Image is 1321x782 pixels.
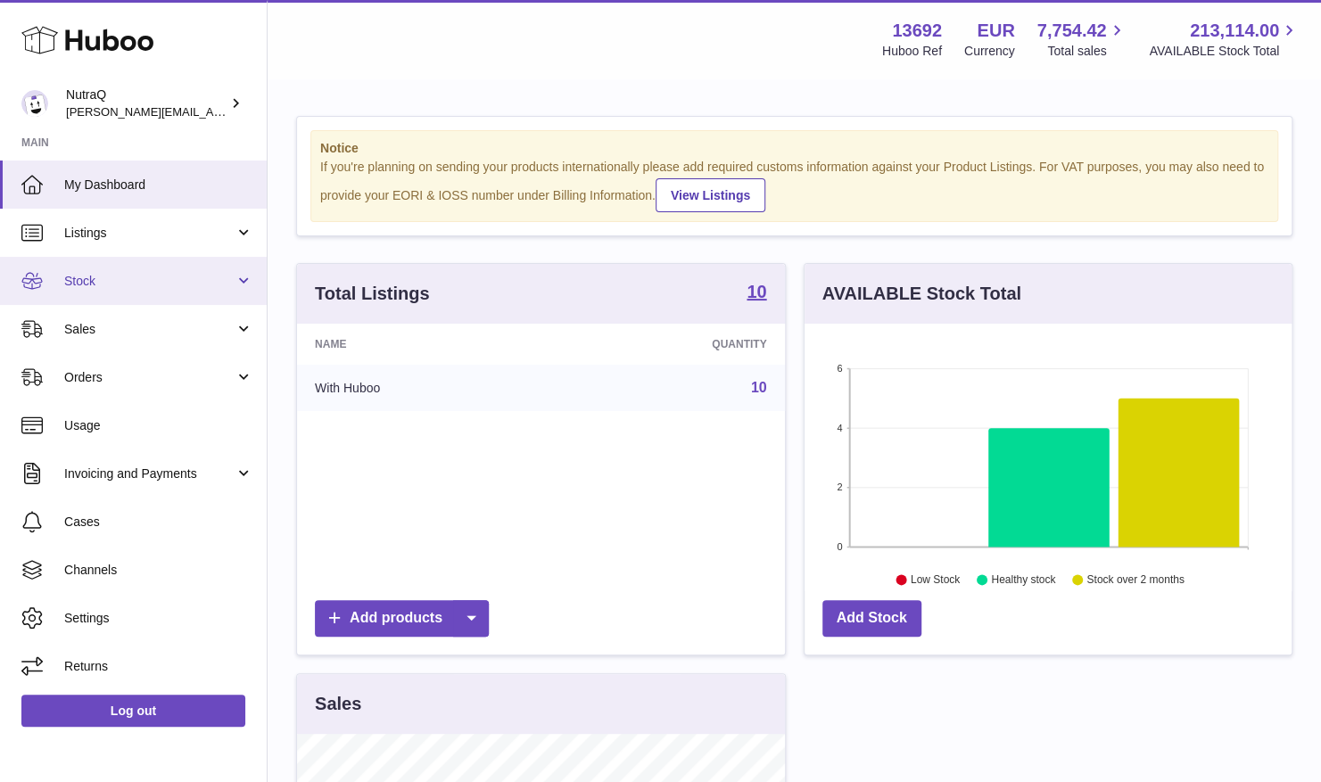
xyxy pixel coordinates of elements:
strong: EUR [977,19,1014,43]
span: 7,754.42 [1037,19,1107,43]
span: 213,114.00 [1190,19,1279,43]
img: vivek.pathiyath@nutraq.com [21,90,48,117]
span: Sales [64,321,235,338]
div: Huboo Ref [882,43,942,60]
div: Currency [964,43,1015,60]
div: If you're planning on sending your products internationally please add required customs informati... [320,159,1268,212]
span: Usage [64,417,253,434]
span: [PERSON_NAME][EMAIL_ADDRESS][DOMAIN_NAME] [66,104,358,119]
td: With Huboo [297,365,554,411]
div: NutraQ [66,86,227,120]
text: 0 [837,541,842,552]
text: 4 [837,423,842,433]
span: Total sales [1047,43,1127,60]
text: Stock over 2 months [1086,573,1184,586]
span: Cases [64,514,253,531]
a: Add products [315,600,489,637]
span: Stock [64,273,235,290]
span: Channels [64,562,253,579]
h3: AVAILABLE Stock Total [822,282,1021,306]
span: My Dashboard [64,177,253,193]
a: Add Stock [822,600,921,637]
span: Settings [64,610,253,627]
a: 7,754.42 Total sales [1037,19,1127,60]
th: Name [297,324,554,365]
strong: 13692 [892,19,942,43]
a: Log out [21,695,245,727]
h3: Sales [315,692,361,716]
strong: 10 [747,283,766,300]
text: 2 [837,482,842,492]
th: Quantity [554,324,784,365]
span: AVAILABLE Stock Total [1149,43,1300,60]
strong: Notice [320,140,1268,157]
text: 6 [837,363,842,374]
span: Orders [64,369,235,386]
span: Invoicing and Payments [64,465,235,482]
text: Low Stock [910,573,960,586]
a: 213,114.00 AVAILABLE Stock Total [1149,19,1300,60]
span: Listings [64,225,235,242]
text: Healthy stock [991,573,1056,586]
span: Returns [64,658,253,675]
a: View Listings [656,178,765,212]
h3: Total Listings [315,282,430,306]
a: 10 [747,283,766,304]
a: 10 [751,380,767,395]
